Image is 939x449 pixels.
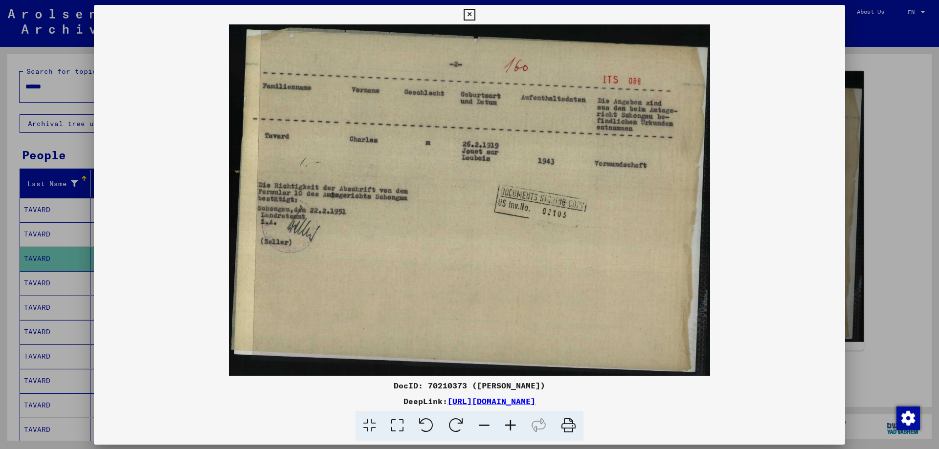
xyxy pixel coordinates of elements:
a: [URL][DOMAIN_NAME] [447,396,536,406]
div: Zustimmung ändern [896,406,919,429]
img: 001.jpg [94,24,845,376]
img: Zustimmung ändern [896,406,920,430]
div: DeepLink: [94,395,845,407]
div: DocID: 70210373 ([PERSON_NAME]) [94,380,845,391]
